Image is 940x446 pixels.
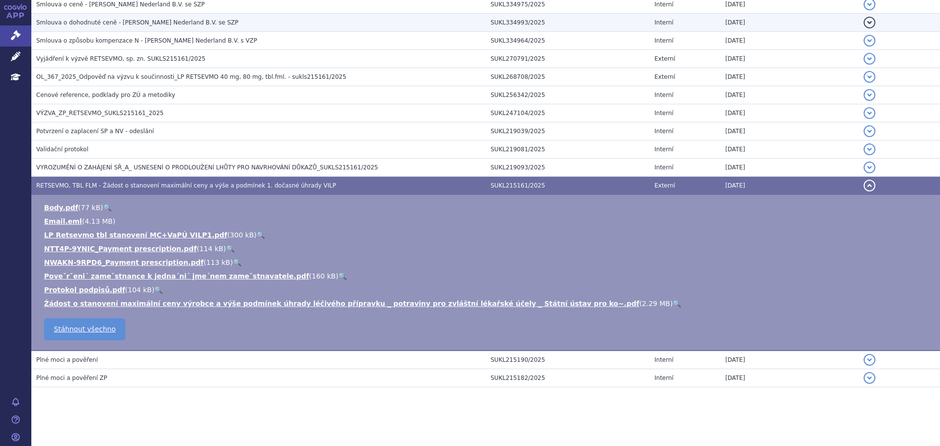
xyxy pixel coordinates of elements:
td: [DATE] [720,68,859,86]
span: Smlouva o dohodnuté ceně - Eli Lilly Nederland B.V. se SZP [36,19,238,26]
span: Smlouva o způsobu kompenzace N - Eli Lilly Nederland B.V. s VZP [36,37,257,44]
button: detail [864,17,875,28]
td: [DATE] [720,177,859,195]
span: Externí [655,73,675,80]
span: Potvrzení o zaplacení SP a NV - odeslání [36,128,154,135]
a: Protokol podpisů.pdf [44,286,125,294]
button: detail [864,53,875,65]
li: ( ) [44,230,930,240]
span: 4.13 MB [85,217,113,225]
span: Externí [655,55,675,62]
td: SUKL268708/2025 [486,68,650,86]
li: ( ) [44,299,930,308]
span: Interní [655,92,674,98]
button: detail [864,89,875,101]
span: 113 kB [206,258,230,266]
span: Smlouva o ceně - Eli Lilly Nederland B.V. se SZP [36,1,205,8]
span: Interní [655,110,674,117]
button: detail [864,162,875,173]
td: [DATE] [720,14,859,32]
span: Interní [655,164,674,171]
span: 114 kB [199,245,223,253]
a: 🔍 [673,300,681,307]
a: Poveˇrˇeni´ zameˇstnance k jedna´ni´ jme´nem zameˇstnavatele.pdf [44,272,309,280]
span: Interní [655,37,674,44]
td: SUKL219093/2025 [486,159,650,177]
a: Stáhnout všechno [44,318,125,340]
a: 🔍 [103,204,112,211]
span: Plné moci a pověření ZP [36,375,107,381]
li: ( ) [44,271,930,281]
button: detail [864,125,875,137]
td: [DATE] [720,104,859,122]
a: NTT4P-9YNIC_Payment prescription.pdf [44,245,197,253]
a: 🔍 [338,272,347,280]
span: Externí [655,182,675,189]
td: SUKL215182/2025 [486,369,650,387]
span: Interní [655,1,674,8]
a: 🔍 [154,286,163,294]
td: SUKL334993/2025 [486,14,650,32]
li: ( ) [44,285,930,295]
a: Žádost o stanovení maximální ceny výrobce a výše podmínek úhrady léčivého přípravku _ potraviny p... [44,300,639,307]
button: detail [864,35,875,47]
span: 300 kB [230,231,254,239]
td: SUKL219081/2025 [486,141,650,159]
span: 104 kB [128,286,152,294]
span: Interní [655,128,674,135]
td: [DATE] [720,369,859,387]
a: NWAKN-9RPD6_Payment prescription.pdf [44,258,204,266]
a: LP Retsevmo tbl stanovení MC+VaPÚ VILP1.pdf [44,231,227,239]
td: [DATE] [720,351,859,369]
span: 77 kB [81,204,100,211]
span: Validační protokol [36,146,89,153]
td: [DATE] [720,86,859,104]
span: Interní [655,146,674,153]
a: 🔍 [257,231,265,239]
a: Email.eml [44,217,82,225]
td: SUKL219039/2025 [486,122,650,141]
span: Interní [655,375,674,381]
td: [DATE] [720,32,859,50]
span: Cenové reference, podklady pro ZÚ a metodiky [36,92,175,98]
li: ( ) [44,216,930,226]
td: SUKL270791/2025 [486,50,650,68]
span: Vyjádření k výzvě RETSEVMO, sp. zn. SUKLS215161/2025 [36,55,206,62]
span: VÝZVA_ZP_RETSEVMO_SUKLS215161_2025 [36,110,164,117]
a: Body.pdf [44,204,78,211]
span: VYROZUMĚNÍ O ZAHÁJENÍ SŘ_A_ USNESENÍ O PRODLOUŽENÍ LHŮTY PRO NAVRHOVÁNÍ DŮKAZŮ_SUKLS215161/2025 [36,164,378,171]
td: [DATE] [720,50,859,68]
td: SUKL215190/2025 [486,351,650,369]
span: OL_367_2025_Odpověď na výzvu k součinnosti_LP RETSEVMO 40 mg, 80 mg, tbl.fml. - sukls215161/2025 [36,73,346,80]
button: detail [864,107,875,119]
li: ( ) [44,258,930,267]
button: detail [864,71,875,83]
button: detail [864,354,875,366]
td: [DATE] [720,159,859,177]
span: 2.29 MB [642,300,670,307]
button: detail [864,180,875,191]
td: SUKL247104/2025 [486,104,650,122]
li: ( ) [44,203,930,212]
span: Interní [655,356,674,363]
td: [DATE] [720,141,859,159]
button: detail [864,372,875,384]
td: SUKL215161/2025 [486,177,650,195]
a: 🔍 [226,245,235,253]
span: 160 kB [312,272,336,280]
td: [DATE] [720,122,859,141]
span: Plné moci a pověření [36,356,98,363]
a: 🔍 [233,258,241,266]
span: Interní [655,19,674,26]
span: RETSEVMO, TBL FLM - Žádost o stanovení maximální ceny a výše a podmínek 1. dočasné úhrady VILP [36,182,336,189]
button: detail [864,143,875,155]
td: SUKL334964/2025 [486,32,650,50]
td: SUKL256342/2025 [486,86,650,104]
li: ( ) [44,244,930,254]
